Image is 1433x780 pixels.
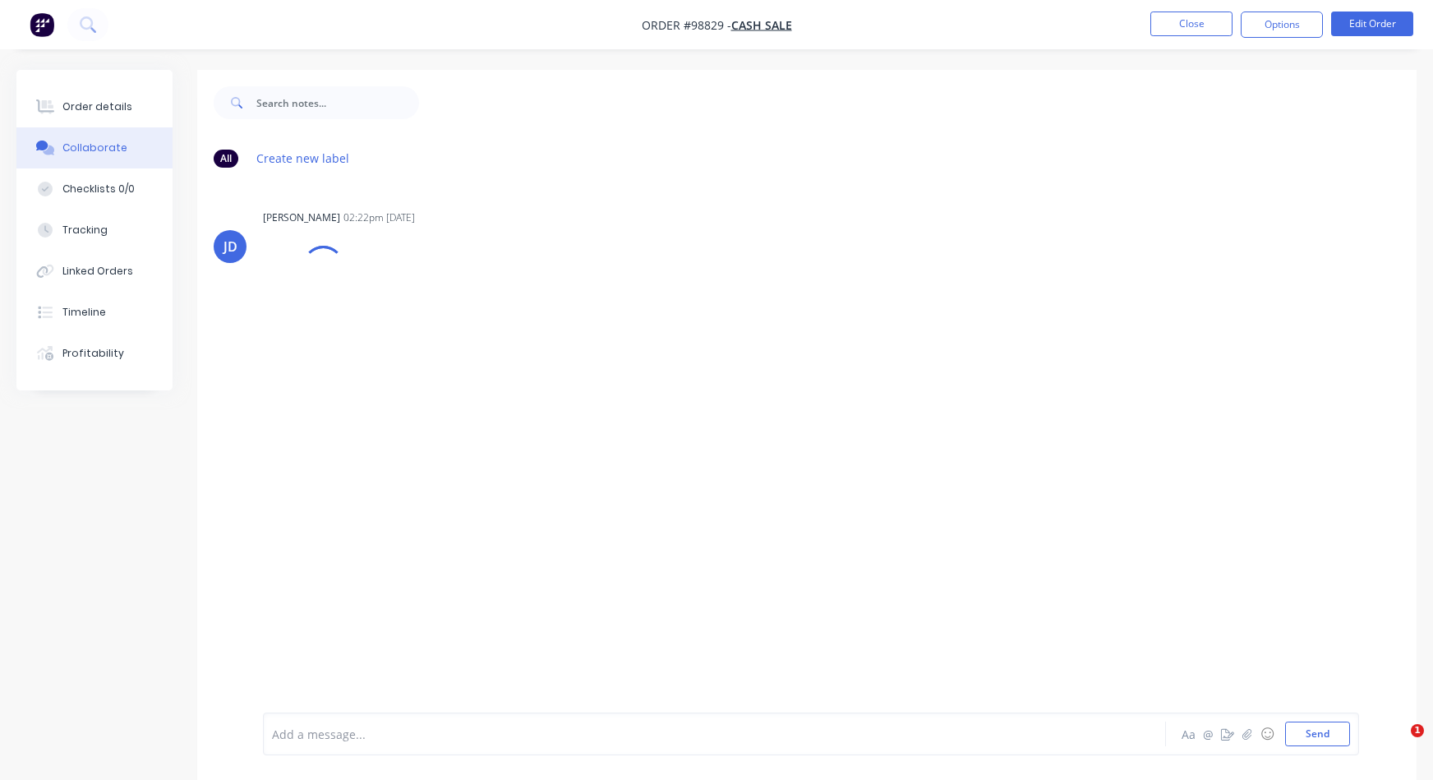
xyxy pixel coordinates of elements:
[1377,724,1417,764] iframe: Intercom live chat
[16,168,173,210] button: Checklists 0/0
[62,99,132,114] div: Order details
[731,17,792,33] a: Cash Sale
[1178,724,1198,744] button: Aa
[1198,724,1218,744] button: @
[1257,724,1277,744] button: ☺
[16,251,173,292] button: Linked Orders
[343,210,415,225] div: 02:22pm [DATE]
[1150,12,1233,36] button: Close
[1411,724,1424,737] span: 1
[1331,12,1413,36] button: Edit Order
[1241,12,1323,38] button: Options
[223,237,237,256] div: JD
[263,210,340,225] div: [PERSON_NAME]
[16,292,173,333] button: Timeline
[248,147,358,169] button: Create new label
[62,264,133,279] div: Linked Orders
[256,86,419,119] input: Search notes...
[16,333,173,374] button: Profitability
[642,17,731,33] span: Order #98829 -
[62,346,124,361] div: Profitability
[62,223,108,238] div: Tracking
[16,210,173,251] button: Tracking
[16,86,173,127] button: Order details
[62,305,106,320] div: Timeline
[1285,722,1350,746] button: Send
[30,12,54,37] img: Factory
[62,141,127,155] div: Collaborate
[62,182,135,196] div: Checklists 0/0
[214,150,238,168] div: All
[16,127,173,168] button: Collaborate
